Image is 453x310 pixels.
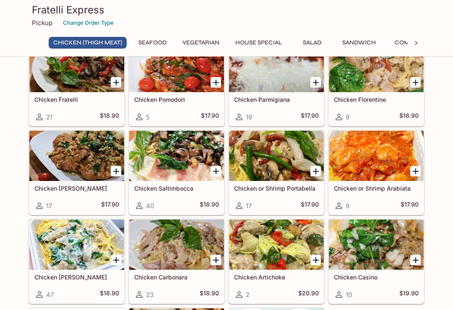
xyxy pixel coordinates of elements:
[49,37,127,49] button: Chicken (Thigh Meat)
[329,220,424,270] div: Chicken Casino
[329,131,424,181] div: Chicken or Shrimp Arabiata
[401,201,419,211] h5: $17.90
[29,42,124,92] div: Chicken Fratelli
[133,37,171,49] button: Seafood
[328,130,424,215] a: Chicken or Shrimp Arabiata9$17.90
[200,201,219,211] h5: $18.90
[334,96,419,103] h5: Chicken Florentine
[32,3,421,16] h3: Fratelli Express
[410,166,421,176] button: Add Chicken or Shrimp Arabiata
[146,291,154,299] span: 23
[146,202,154,210] span: 40
[46,291,54,299] span: 47
[129,41,224,126] a: Chicken Pomodori5$17.90
[146,113,150,121] span: 5
[310,166,321,176] button: Add Chicken or Shrimp Portabella
[234,185,319,192] h5: Chicken or Shrimp Portabella
[211,77,221,88] button: Add Chicken Pomodori
[346,113,349,121] span: 9
[29,41,125,126] a: Chicken Fratelli21$18.90
[328,41,424,126] a: Chicken Florentine9$18.90
[129,131,224,181] div: Chicken Saltimbocca
[229,131,324,181] div: Chicken or Shrimp Portabella
[334,274,419,281] h5: Chicken Casino
[34,274,119,281] h5: Chicken [PERSON_NAME]
[310,77,321,88] button: Add Chicken Parmigiana
[298,289,319,300] h5: $20.90
[46,202,52,210] span: 17
[410,255,421,265] button: Add Chicken Casino
[129,130,224,215] a: Chicken Saltimbocca40$18.90
[346,202,349,210] span: 9
[211,255,221,265] button: Add Chicken Carbonara
[234,96,319,103] h5: Chicken Parmigiana
[229,220,324,270] div: Chicken Artichoke
[229,130,324,215] a: Chicken or Shrimp Portabella17$17.90
[129,42,224,92] div: Chicken Pomodori
[34,96,119,103] h5: Chicken Fratelli
[134,96,219,103] h5: Chicken Pomodori
[201,112,219,122] h5: $17.90
[211,166,221,176] button: Add Chicken Saltimbocca
[129,219,224,304] a: Chicken Carbonara23$18.90
[301,112,319,122] h5: $17.90
[301,201,319,211] h5: $17.90
[46,113,52,121] span: 21
[59,16,117,29] button: Change Order Type
[231,37,286,49] button: House Special
[178,37,224,49] button: Vegetarian
[200,289,219,300] h5: $18.90
[310,255,321,265] button: Add Chicken Artichoke
[29,220,124,270] div: Chicken Alfredo
[29,130,125,215] a: Chicken [PERSON_NAME]17$17.90
[100,289,119,300] h5: $18.90
[29,131,124,181] div: Chicken Basilio
[34,185,119,192] h5: Chicken [PERSON_NAME]
[346,291,352,299] span: 10
[234,274,319,281] h5: Chicken Artichoke
[229,41,324,126] a: Chicken Parmigiana19$17.90
[29,219,125,304] a: Chicken [PERSON_NAME]47$18.90
[32,19,52,27] p: Pickup
[134,185,219,192] h5: Chicken Saltimbocca
[134,274,219,281] h5: Chicken Carbonara
[229,42,324,92] div: Chicken Parmigiana
[399,112,419,122] h5: $18.90
[334,185,419,192] h5: Chicken or Shrimp Arabiata
[229,219,324,304] a: Chicken Artichoke2$20.90
[410,77,421,88] button: Add Chicken Florentine
[111,255,121,265] button: Add Chicken Alfredo
[387,37,425,49] button: Combo
[129,220,224,270] div: Chicken Carbonara
[101,201,119,211] h5: $17.90
[246,202,252,210] span: 17
[329,42,424,92] div: Chicken Florentine
[100,112,119,122] h5: $18.90
[399,289,419,300] h5: $19.90
[328,219,424,304] a: Chicken Casino10$19.90
[246,291,250,299] span: 2
[111,166,121,176] button: Add Chicken Basilio
[111,77,121,88] button: Add Chicken Fratelli
[338,37,380,49] button: Sandwich
[246,113,252,121] span: 19
[293,37,331,49] button: Salad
